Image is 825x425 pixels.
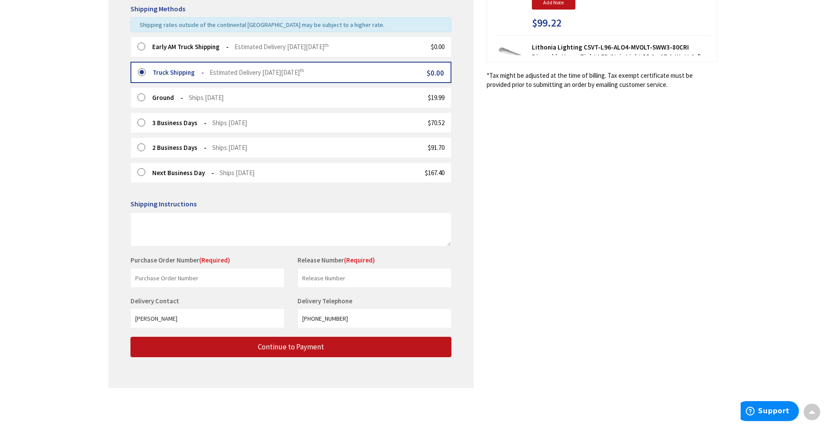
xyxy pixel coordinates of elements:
[153,68,204,76] strong: Truck Shipping
[220,169,254,177] span: Ships [DATE]
[152,169,214,177] strong: Next Business Day
[324,42,329,48] sup: th
[428,93,444,102] span: $19.99
[297,268,451,288] input: Release Number
[152,43,229,51] strong: Early AM Truck Shipping
[344,256,375,264] span: (Required)
[300,67,304,73] sup: th
[497,46,524,59] img: Lithonia Lighting CSVT-L96-ALO4-MVOLT-SWW3-80CRI Dimmable Vapor Tight LED Strip Light 55.3 - 87.9...
[130,297,181,305] label: Delivery Contact
[130,5,451,13] h5: Shipping Methods
[532,17,561,29] span: $99.22
[130,268,284,288] input: Purchase Order Number
[487,71,717,90] : *Tax might be adjusted at the time of billing. Tax exempt certificate must be provided prior to s...
[741,401,799,423] iframe: Opens a widget where you can find more information
[258,342,324,352] span: Continue to Payment
[425,169,444,177] span: $167.40
[212,119,247,127] span: Ships [DATE]
[210,68,304,76] span: Estimated Delivery [DATE][DATE]
[428,143,444,152] span: $91.70
[199,256,230,264] span: (Required)
[140,21,384,29] span: Shipping rates outside of the continental [GEOGRAPHIC_DATA] may be subject to a higher rate.
[152,119,207,127] strong: 3 Business Days
[428,119,444,127] span: $70.52
[427,68,444,78] span: $0.00
[297,256,375,265] label: Release Number
[189,93,224,102] span: Ships [DATE]
[234,43,329,51] span: Estimated Delivery [DATE][DATE]
[532,43,710,70] strong: Lithonia Lighting CSVT-L96-ALO4-MVOLT-SWW3-80CRI Dimmable Vapor Tight LED Strip Light 55.3 - 87.9...
[130,256,230,265] label: Purchase Order Number
[152,143,207,152] strong: 2 Business Days
[431,43,444,51] span: $0.00
[297,297,354,305] label: Delivery Telephone
[152,93,183,102] strong: Ground
[130,199,197,208] span: Shipping Instructions
[212,143,247,152] span: Ships [DATE]
[130,337,451,357] button: Continue to Payment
